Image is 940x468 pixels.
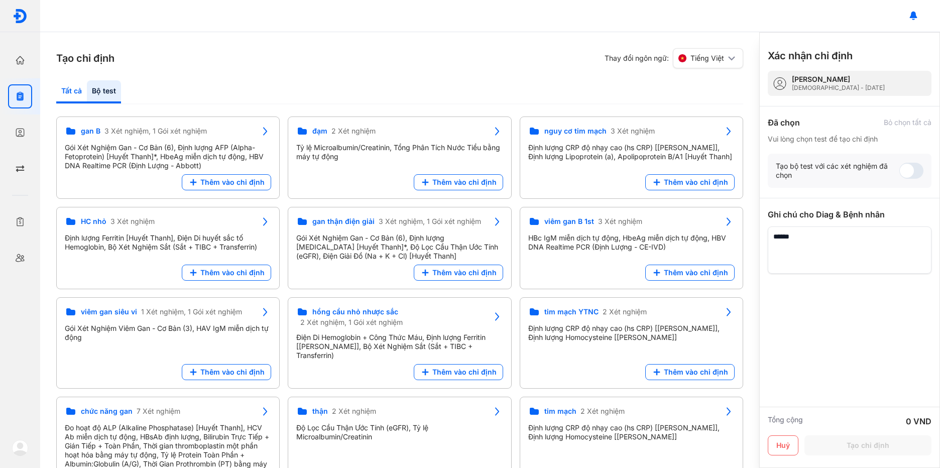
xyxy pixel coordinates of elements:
[804,435,931,455] button: Tạo chỉ định
[544,307,599,316] span: tim mạch YTNC
[598,217,642,226] span: 3 Xét nghiệm
[528,324,735,342] div: Định lượng CRP độ nhạy cao (hs CRP) [[PERSON_NAME]], Định lượng Homocysteine [[PERSON_NAME]]
[200,178,265,187] span: Thêm vào chỉ định
[776,162,899,180] div: Tạo bộ test với các xét nghiệm đã chọn
[12,440,28,456] img: logo
[296,143,503,161] div: Tỷ lệ Microalbumin/Creatinin, Tổng Phân Tích Nước Tiểu bằng máy tự động
[312,407,328,416] span: thận
[432,268,497,277] span: Thêm vào chỉ định
[182,364,271,380] button: Thêm vào chỉ định
[645,174,735,190] button: Thêm vào chỉ định
[331,127,376,136] span: 2 Xét nghiệm
[296,233,503,261] div: Gói Xét Nghiệm Gan - Cơ Bản (6), Định lượng [MEDICAL_DATA] [Huyết Thanh]*, Độ Lọc Cầu Thận Ước Tí...
[544,217,594,226] span: viêm gan B 1st
[432,368,497,377] span: Thêm vào chỉ định
[906,415,931,427] div: 0 VND
[200,268,265,277] span: Thêm vào chỉ định
[884,118,931,127] div: Bỏ chọn tất cả
[528,143,735,161] div: Định lượng CRP độ nhạy cao (hs CRP) [[PERSON_NAME]], Định lượng Lipoprotein (a), Apolipoprotein B...
[768,415,803,427] div: Tổng cộng
[200,368,265,377] span: Thêm vào chỉ định
[432,178,497,187] span: Thêm vào chỉ định
[300,318,403,327] span: 2 Xét nghiệm, 1 Gói xét nghiệm
[690,54,724,63] span: Tiếng Việt
[312,217,375,226] span: gan thận điện giải
[768,135,931,144] div: Vui lòng chọn test để tạo chỉ định
[645,364,735,380] button: Thêm vào chỉ định
[312,307,398,316] span: hồng cầu nhỏ nhược sắc
[792,84,885,92] div: [DEMOGRAPHIC_DATA] - [DATE]
[664,268,728,277] span: Thêm vào chỉ định
[528,233,735,252] div: HBc IgM miễn dịch tự động, HbeAg miễn dịch tự động, HBV DNA Realtime PCR (Định Lượng - CE-IVD)
[664,368,728,377] span: Thêm vào chỉ định
[528,423,735,441] div: Định lượng CRP độ nhạy cao (hs CRP) [[PERSON_NAME]], Định lượng Homocysteine [[PERSON_NAME]]
[141,307,242,316] span: 1 Xét nghiệm, 1 Gói xét nghiệm
[414,174,503,190] button: Thêm vào chỉ định
[768,208,931,220] div: Ghi chú cho Diag & Bệnh nhân
[605,48,743,68] div: Thay đổi ngôn ngữ:
[664,178,728,187] span: Thêm vào chỉ định
[768,116,800,129] div: Đã chọn
[544,407,576,416] span: tim mạch
[603,307,647,316] span: 2 Xét nghiệm
[645,265,735,281] button: Thêm vào chỉ định
[56,51,114,65] h3: Tạo chỉ định
[56,80,87,103] div: Tất cả
[81,217,106,226] span: HC nhỏ
[414,265,503,281] button: Thêm vào chỉ định
[580,407,625,416] span: 2 Xét nghiệm
[65,233,271,252] div: Định lượng Ferritin [Huyết Thanh], Điện Di huyết sắc tố Hemoglobin, Bộ Xét Nghiệm Sắt (Sắt + TIBC...
[296,423,503,441] div: Độ Lọc Cầu Thận Ước Tính (eGFR), Tỷ lệ Microalbumin/Creatinin
[312,127,327,136] span: đạm
[379,217,481,226] span: 3 Xét nghiệm, 1 Gói xét nghiệm
[182,265,271,281] button: Thêm vào chỉ định
[296,333,503,360] div: Điện Di Hemoglobin + Công Thức Máu, Định lượng Ferritin [[PERSON_NAME]], Bộ Xét Nghiệm Sắt (Sắt +...
[792,75,885,84] div: [PERSON_NAME]
[104,127,207,136] span: 3 Xét nghiệm, 1 Gói xét nghiệm
[768,435,798,455] button: Huỷ
[81,407,133,416] span: chức năng gan
[182,174,271,190] button: Thêm vào chỉ định
[768,49,853,63] h3: Xác nhận chỉ định
[611,127,655,136] span: 3 Xét nghiệm
[544,127,607,136] span: nguy cơ tim mạch
[110,217,155,226] span: 3 Xét nghiệm
[65,324,271,342] div: Gói Xét Nghiệm Viêm Gan - Cơ Bản (3), HAV IgM miễn dịch tự động
[414,364,503,380] button: Thêm vào chỉ định
[137,407,180,416] span: 7 Xét nghiệm
[81,127,100,136] span: gan B
[81,307,137,316] span: viêm gan siêu vi
[65,143,271,170] div: Gói Xét Nghiệm Gan - Cơ Bản (6), Định lượng AFP (Alpha-Fetoprotein) [Huyết Thanh]*, HbeAg miễn dị...
[13,9,28,24] img: logo
[87,80,121,103] div: Bộ test
[332,407,376,416] span: 2 Xét nghiệm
